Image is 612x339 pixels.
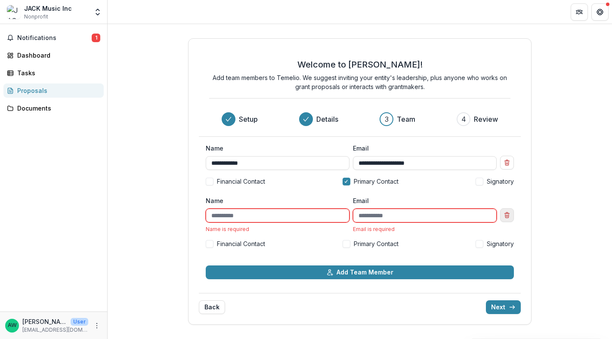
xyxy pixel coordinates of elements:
[217,177,265,186] span: Financial Contact
[354,239,399,248] span: Primary Contact
[206,144,344,153] label: Name
[385,114,389,124] div: 3
[500,208,514,222] button: Remove team member
[487,239,514,248] span: Signatory
[206,196,344,205] label: Name
[222,112,498,126] div: Progress
[209,73,510,91] p: Add team members to Temelio. We suggest inviting your entity's leadership, plus anyone who works ...
[3,66,104,80] a: Tasks
[24,4,72,13] div: JACK Music Inc
[17,86,97,95] div: Proposals
[316,114,338,124] h3: Details
[217,239,265,248] span: Financial Contact
[17,51,97,60] div: Dashboard
[206,265,514,279] button: Add Team Member
[206,226,349,232] div: Name is required
[8,323,17,328] div: Austin Wulliman
[500,156,514,169] button: Remove team member
[591,3,609,21] button: Get Help
[71,318,88,326] p: User
[353,196,491,205] label: Email
[17,34,92,42] span: Notifications
[353,226,497,232] div: Email is required
[3,83,104,98] a: Proposals
[92,3,104,21] button: Open entity switcher
[239,114,258,124] h3: Setup
[397,114,415,124] h3: Team
[7,5,21,19] img: JACK Music Inc
[17,68,97,77] div: Tasks
[199,300,225,314] button: Back
[487,177,514,186] span: Signatory
[92,321,102,331] button: More
[3,101,104,115] a: Documents
[22,317,67,326] p: [PERSON_NAME]
[571,3,588,21] button: Partners
[353,144,491,153] label: Email
[3,48,104,62] a: Dashboard
[24,13,48,21] span: Nonprofit
[22,326,88,334] p: [EMAIL_ADDRESS][DOMAIN_NAME]
[486,300,521,314] button: Next
[3,31,104,45] button: Notifications1
[461,114,466,124] div: 4
[297,59,423,70] h2: Welcome to [PERSON_NAME]!
[92,34,100,42] span: 1
[17,104,97,113] div: Documents
[474,114,498,124] h3: Review
[354,177,399,186] span: Primary Contact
